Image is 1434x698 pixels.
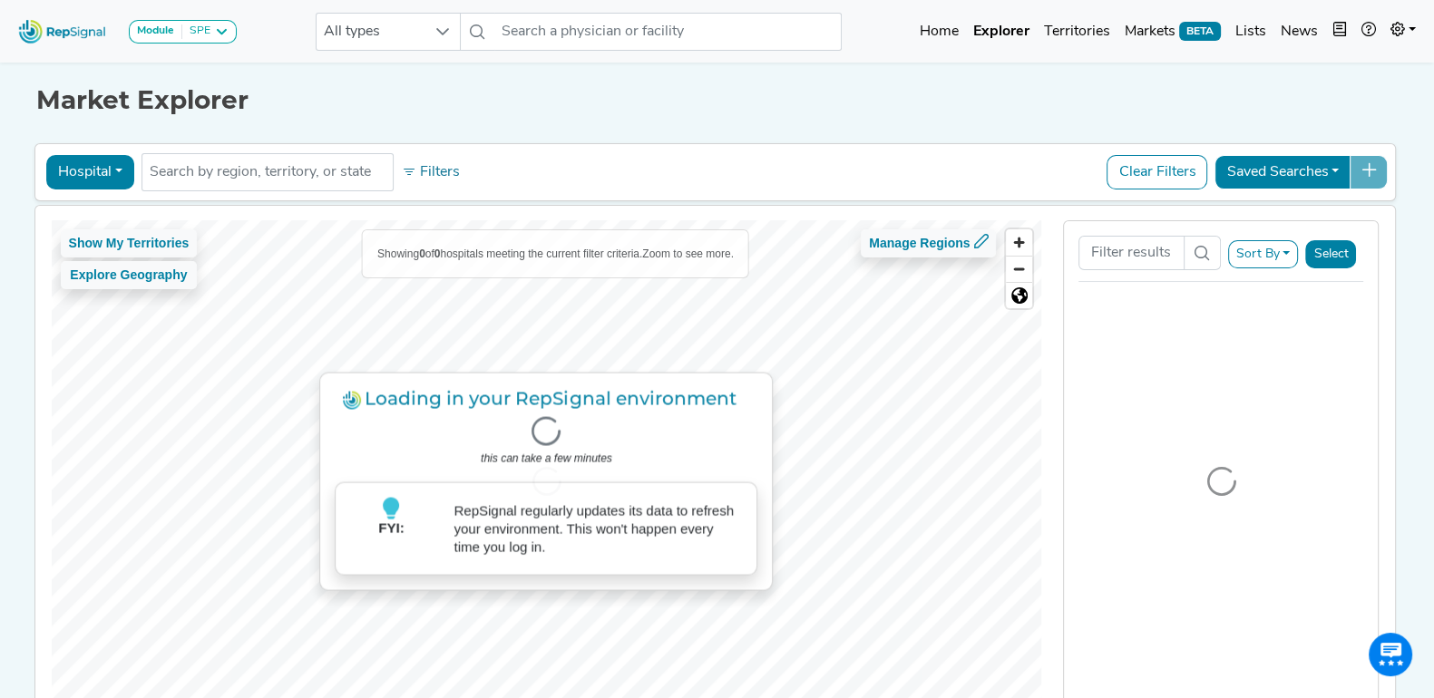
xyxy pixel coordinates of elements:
button: Clear Filters [1107,155,1207,189]
button: Show My Territories [61,229,198,257]
a: Home [912,14,966,50]
strong: Module [137,25,174,36]
span: All types [317,14,425,50]
button: ModuleSPE [129,20,237,44]
div: SPE [182,24,210,39]
a: MarketsBETA [1117,14,1228,50]
span: BETA [1179,22,1221,40]
a: News [1273,14,1325,50]
button: Intel Book [1325,14,1354,50]
h3: Loading in your RepSignal environment [336,388,758,410]
a: Lists [1228,14,1273,50]
span: Zoom out [1006,257,1032,282]
a: Territories [1037,14,1117,50]
span: Zoom to see more. [642,247,734,260]
button: Filters [397,157,464,188]
input: Search by region, territory, or state [150,161,385,183]
p: this can take a few minutes [336,450,758,468]
button: Saved Searches [1215,155,1351,189]
input: Search a physician or facility [494,13,841,51]
button: Hospital [46,155,134,189]
p: RepSignal regularly updates its data to refresh your environment. This won't happen every time yo... [454,501,743,556]
span: Showing of hospitals meeting the current filter criteria. [377,247,642,260]
button: Manage Regions [861,229,996,257]
a: Explorer [966,14,1037,50]
button: Zoom in [1006,229,1032,256]
span: Reset zoom [1006,283,1032,308]
button: Reset bearing to north [1006,282,1032,308]
h1: Market Explorer [36,85,1399,116]
b: 0 [419,247,425,260]
b: 0 [434,247,441,260]
button: Zoom out [1006,256,1032,282]
img: lightbulb [381,498,403,519]
p: FYI: [351,519,433,560]
button: Explore Geography [61,261,198,289]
